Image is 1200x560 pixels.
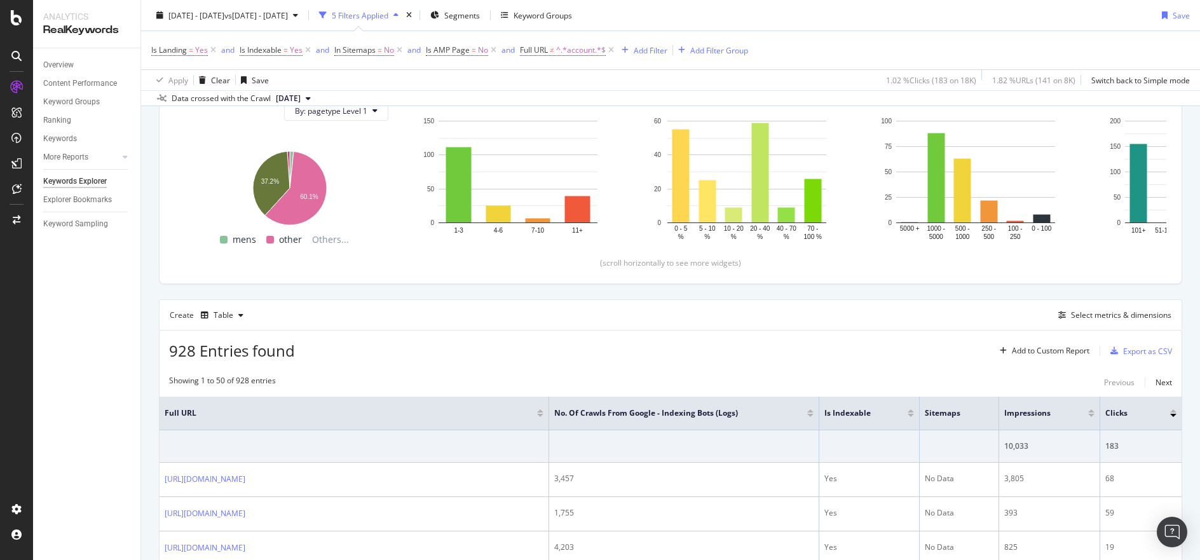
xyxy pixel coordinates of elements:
span: Is Landing [151,44,187,55]
div: Yes [824,542,914,553]
text: 11+ [572,227,583,234]
div: Open Intercom Messenger [1157,517,1187,547]
text: 5000 [929,233,944,240]
span: By: pagetype Level 1 [295,106,367,116]
div: 3,805 [1004,473,1094,484]
a: Keyword Groups [43,95,132,109]
div: No Data [925,507,993,519]
text: 250 - [981,225,996,232]
a: [URL][DOMAIN_NAME] [165,542,245,554]
button: Export as CSV [1105,341,1172,361]
text: 51-100 [1155,227,1175,234]
div: Save [1173,10,1190,20]
text: 4-6 [494,227,503,234]
div: 393 [1004,507,1094,519]
text: 10 - 20 [724,225,744,232]
text: 5 - 10 [699,225,716,232]
span: = [472,44,476,55]
div: Ranking [43,114,71,127]
div: Data crossed with the Crawl [172,93,271,104]
div: 59 [1105,507,1176,519]
button: and [501,44,515,56]
div: 183 [1105,440,1176,452]
text: 0 [1117,219,1121,226]
text: 1-3 [454,227,463,234]
div: RealKeywords [43,23,130,38]
text: 100 [423,152,434,159]
text: 500 [983,233,994,240]
text: 100 [1110,168,1121,175]
div: 825 [1004,542,1094,553]
text: 40 [654,152,662,159]
div: Select metrics & dimensions [1071,310,1171,320]
div: Keyword Groups [43,95,100,109]
span: No. of Crawls from Google - Indexing Bots (Logs) [554,407,788,419]
a: [URL][DOMAIN_NAME] [165,473,245,486]
span: Is Indexable [240,44,282,55]
span: = [283,44,288,55]
svg: A chart. [876,114,1075,242]
text: 60 [654,118,662,125]
a: Keywords [43,132,132,146]
text: 100 - [1008,225,1023,232]
text: 70 - [807,225,818,232]
text: 50 [427,186,435,193]
span: Full URL [520,44,548,55]
div: 1,755 [554,507,814,519]
div: Content Performance [43,77,117,90]
text: 50 [885,168,892,175]
button: 5 Filters Applied [314,5,404,25]
text: 0 [888,219,892,226]
div: Create [170,305,249,325]
span: Yes [290,41,303,59]
a: [URL][DOMAIN_NAME] [165,507,245,520]
button: and [221,44,235,56]
span: Clicks [1105,407,1151,419]
svg: A chart. [648,114,846,242]
div: Showing 1 to 50 of 928 entries [169,375,276,390]
span: Yes [195,41,208,59]
span: ^.*account.*$ [556,41,606,59]
text: 20 - 40 [750,225,770,232]
div: Next [1156,377,1172,388]
text: 100 % [804,233,822,240]
div: 10,033 [1004,440,1094,452]
text: 50 [1114,194,1121,201]
div: 5 Filters Applied [332,10,388,20]
span: mens [233,232,256,247]
div: Export as CSV [1123,346,1172,357]
span: Full URL [165,407,518,419]
span: 2025 Sep. 8th [276,93,301,104]
text: 0 - 5 [674,225,687,232]
span: Is Indexable [824,407,889,419]
div: Add Filter Group [690,44,748,55]
div: Clear [211,74,230,85]
text: 7-10 [531,227,544,234]
div: Save [252,74,269,85]
text: 150 [423,118,434,125]
button: Table [196,305,249,325]
button: Select metrics & dimensions [1053,308,1171,323]
text: 0 [657,219,661,226]
button: Add Filter Group [673,43,748,58]
button: Clear [194,70,230,90]
text: % [678,233,684,240]
div: Analytics [43,10,130,23]
div: 3,457 [554,473,814,484]
div: No Data [925,542,993,553]
div: Switch back to Simple mode [1091,74,1190,85]
span: other [279,232,302,247]
div: Keywords Explorer [43,175,107,188]
button: Add to Custom Report [995,341,1089,361]
button: and [316,44,329,56]
div: Add to Custom Report [1012,347,1089,355]
div: 1.02 % Clicks ( 183 on 18K ) [886,74,976,85]
button: [DATE] [271,91,316,106]
button: By: pagetype Level 1 [284,100,388,121]
div: Yes [824,507,914,519]
div: Yes [824,473,914,484]
text: % [757,233,763,240]
span: No [478,41,488,59]
div: and [501,44,515,55]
